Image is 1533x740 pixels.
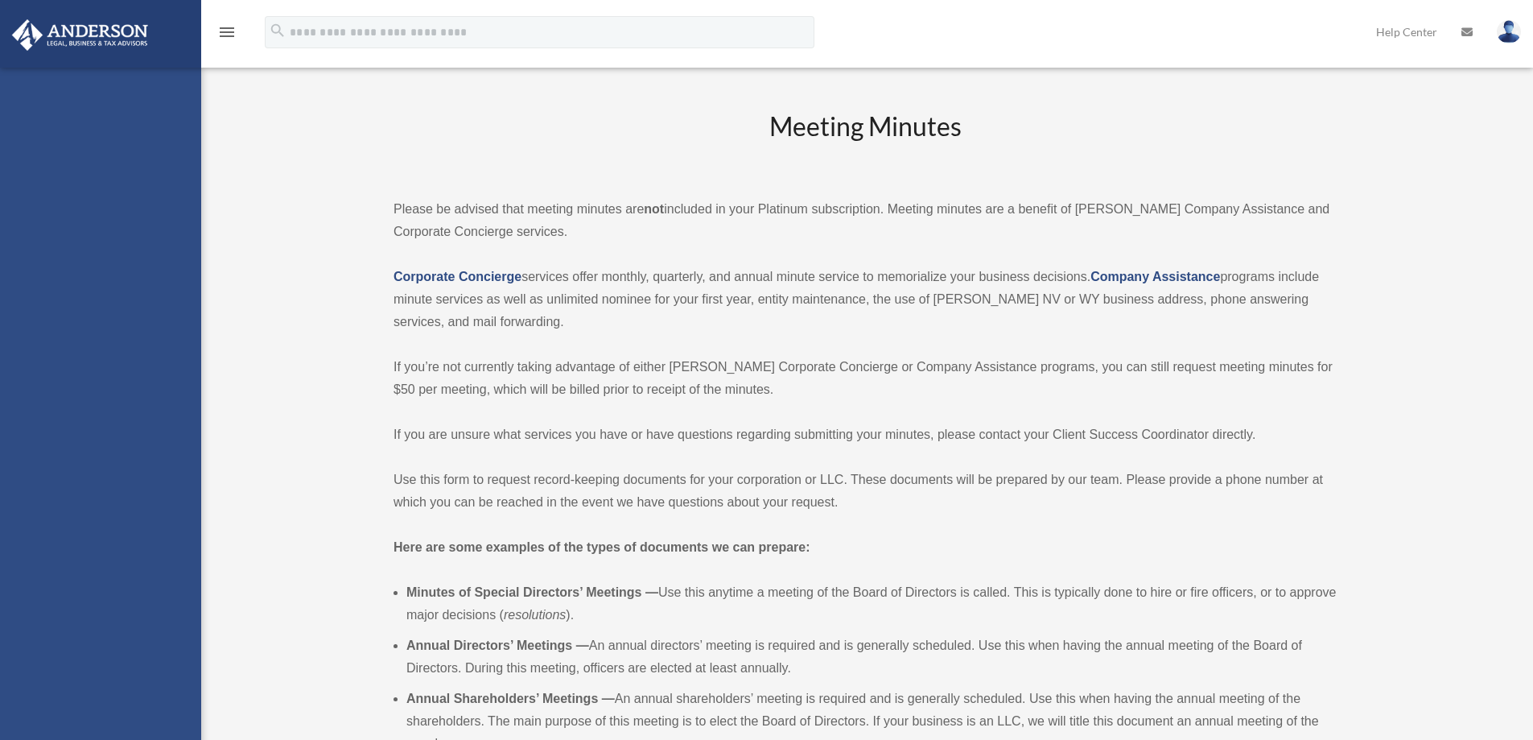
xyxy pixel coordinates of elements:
[1497,20,1521,43] img: User Pic
[394,198,1337,243] p: Please be advised that meeting minutes are included in your Platinum subscription. Meeting minute...
[406,585,658,599] b: Minutes of Special Directors’ Meetings —
[394,469,1337,514] p: Use this form to request record-keeping documents for your corporation or LLC. These documents wi...
[217,23,237,42] i: menu
[504,608,566,622] em: resolutions
[394,424,1337,446] p: If you are unsure what services you have or have questions regarding submitting your minutes, ple...
[217,28,237,42] a: menu
[269,22,286,39] i: search
[406,635,1337,680] li: An annual directors’ meeting is required and is generally scheduled. Use this when having the ann...
[394,270,521,283] a: Corporate Concierge
[406,581,1337,626] li: Use this anytime a meeting of the Board of Directors is called. This is typically done to hire or...
[406,639,589,652] b: Annual Directors’ Meetings —
[406,692,615,705] b: Annual Shareholders’ Meetings —
[394,109,1337,176] h2: Meeting Minutes
[1090,270,1220,283] a: Company Assistance
[394,266,1337,333] p: services offer monthly, quarterly, and annual minute service to memorialize your business decisio...
[7,19,153,51] img: Anderson Advisors Platinum Portal
[394,540,810,554] strong: Here are some examples of the types of documents we can prepare:
[644,202,664,216] strong: not
[394,356,1337,401] p: If you’re not currently taking advantage of either [PERSON_NAME] Corporate Concierge or Company A...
